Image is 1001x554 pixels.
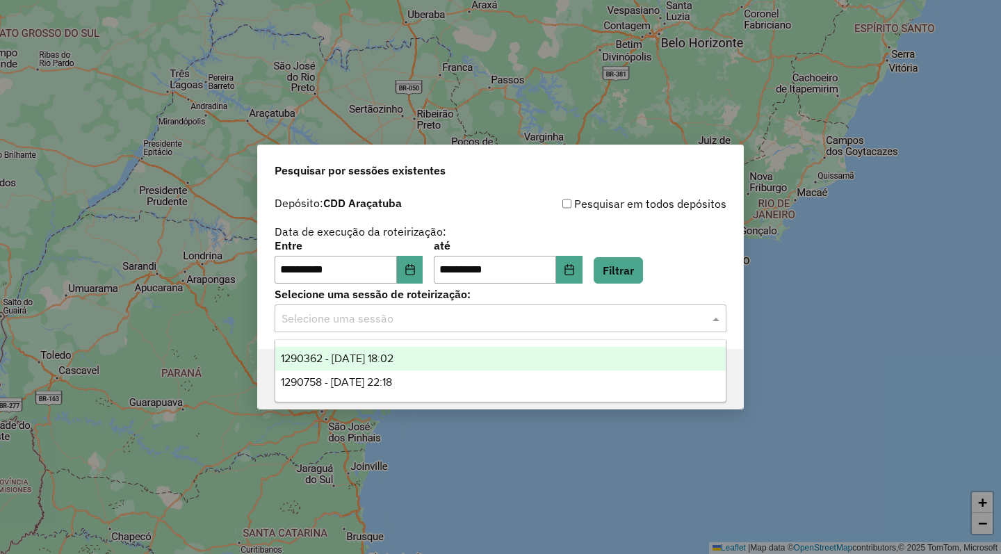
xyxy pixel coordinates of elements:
[275,195,402,211] label: Depósito:
[323,196,402,210] strong: CDD Araçatuba
[275,339,726,402] ng-dropdown-panel: Options list
[275,162,446,179] span: Pesquisar por sessões existentes
[434,237,582,254] label: até
[594,257,643,284] button: Filtrar
[556,256,583,284] button: Choose Date
[275,286,726,302] label: Selecione uma sessão de roteirização:
[275,223,446,240] label: Data de execução da roteirização:
[500,195,726,212] div: Pesquisar em todos depósitos
[281,376,392,388] span: 1290758 - [DATE] 22:18
[275,237,423,254] label: Entre
[281,352,393,364] span: 1290362 - [DATE] 18:02
[397,256,423,284] button: Choose Date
